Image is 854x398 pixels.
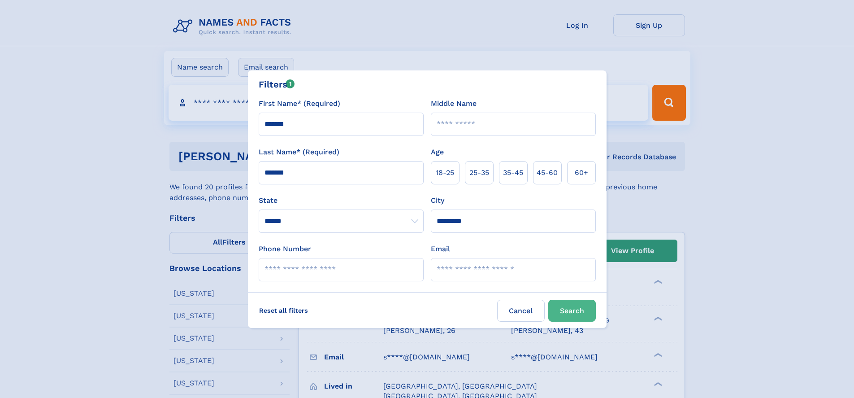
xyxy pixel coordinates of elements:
span: 60+ [575,167,588,178]
button: Search [548,300,596,322]
span: 45‑60 [537,167,558,178]
label: Email [431,244,450,254]
label: City [431,195,444,206]
span: 25‑35 [469,167,489,178]
label: Phone Number [259,244,311,254]
label: Age [431,147,444,157]
label: Middle Name [431,98,477,109]
label: Cancel [497,300,545,322]
span: 35‑45 [503,167,523,178]
label: Reset all filters [253,300,314,321]
label: State [259,195,424,206]
label: Last Name* (Required) [259,147,339,157]
label: First Name* (Required) [259,98,340,109]
span: 18‑25 [436,167,454,178]
div: Filters [259,78,295,91]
